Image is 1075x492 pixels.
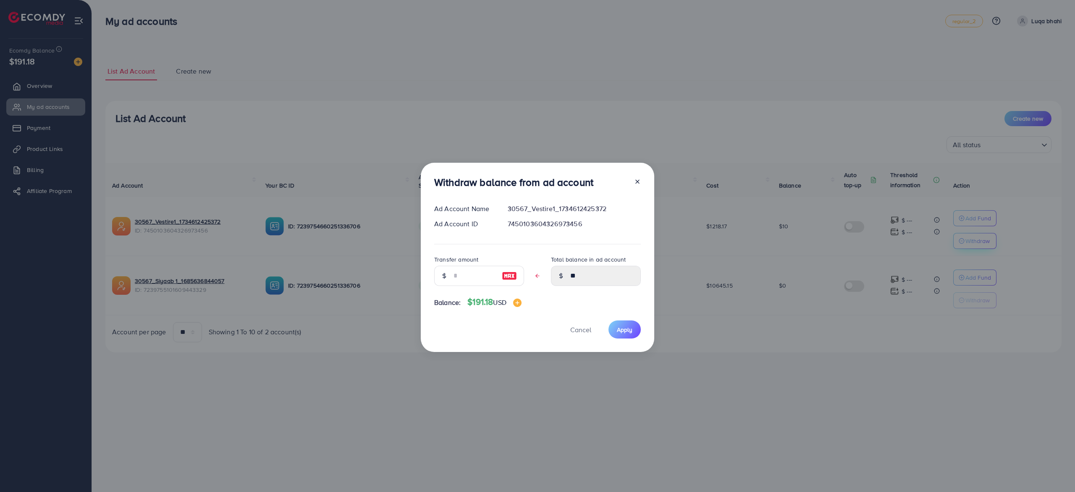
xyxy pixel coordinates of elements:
[434,176,593,188] h3: Withdraw balance from ad account
[427,204,501,214] div: Ad Account Name
[501,219,648,229] div: 7450103604326973456
[493,298,506,307] span: USD
[501,204,648,214] div: 30567_Vestire1_1734612425372
[434,298,461,307] span: Balance:
[502,271,517,281] img: image
[467,297,522,307] h4: $191.18
[570,325,591,334] span: Cancel
[427,219,501,229] div: Ad Account ID
[1039,454,1069,486] iframe: Chat
[617,325,632,334] span: Apply
[608,320,641,339] button: Apply
[551,255,626,264] label: Total balance in ad account
[560,320,602,339] button: Cancel
[434,255,478,264] label: Transfer amount
[513,299,522,307] img: image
